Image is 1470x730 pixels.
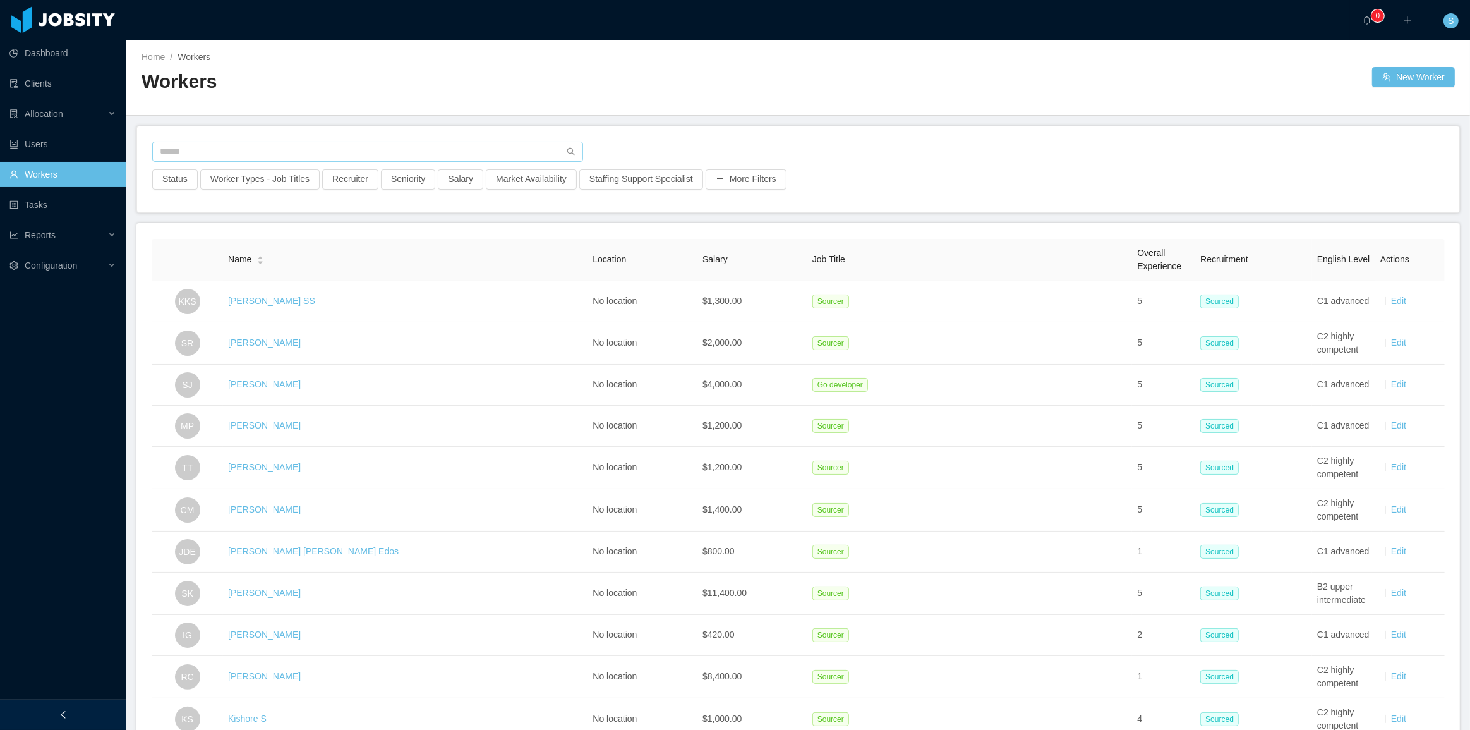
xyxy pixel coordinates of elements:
[1200,545,1239,559] span: Sourced
[1448,13,1454,28] span: S
[1132,447,1195,489] td: 5
[812,670,849,684] span: Sourcer
[1312,656,1375,698] td: C2 highly competent
[1371,9,1384,22] sup: 0
[181,581,193,606] span: SK
[1200,254,1248,264] span: Recruitment
[9,231,18,240] i: icon: line-chart
[1200,630,1244,640] a: Sourced
[1391,588,1406,598] a: Edit
[256,254,264,263] div: Sort
[1312,365,1375,406] td: C1 advanced
[702,420,742,430] span: $1,200.00
[381,169,435,190] button: Seniority
[182,372,192,398] span: SJ
[179,289,196,314] span: KKS
[587,615,697,656] td: No location
[1200,503,1239,517] span: Sourced
[702,462,742,472] span: $1,200.00
[9,192,116,217] a: icon: profileTasks
[1200,461,1239,475] span: Sourced
[25,109,63,119] span: Allocation
[1200,419,1239,433] span: Sourced
[812,587,849,600] span: Sourcer
[587,532,697,573] td: No location
[257,255,264,259] i: icon: caret-up
[579,169,703,190] button: Staffing Support Specialist
[812,461,849,475] span: Sourcer
[1200,587,1239,600] span: Sourced
[587,656,697,698] td: No location
[702,588,747,598] span: $11,400.00
[182,455,193,480] span: TT
[1372,67,1455,87] a: icon: usergroup-addNew Worker
[9,131,116,157] a: icon: robotUsers
[228,338,301,348] a: [PERSON_NAME]
[25,230,56,240] span: Reports
[1200,296,1244,306] a: Sourced
[228,630,301,640] a: [PERSON_NAME]
[1200,295,1239,308] span: Sourced
[322,169,378,190] button: Recruiter
[812,503,849,517] span: Sourcer
[9,109,18,118] i: icon: solution
[702,671,742,681] span: $8,400.00
[1132,615,1195,656] td: 2
[593,254,626,264] span: Location
[25,260,77,271] span: Configuration
[812,336,849,350] span: Sourcer
[228,420,301,430] a: [PERSON_NAME]
[812,712,849,726] span: Sourcer
[1380,254,1409,264] span: Actions
[1200,420,1244,430] a: Sourced
[1312,489,1375,532] td: C2 highly competent
[438,169,483,190] button: Salary
[1391,462,1406,472] a: Edit
[1137,248,1181,271] span: Overall Experience
[1200,504,1244,514] a: Sourced
[1391,338,1406,348] a: Edit
[9,40,116,66] a: icon: pie-chartDashboard
[1132,406,1195,447] td: 5
[1200,546,1244,556] a: Sourced
[170,52,172,62] span: /
[1391,420,1406,430] a: Edit
[1391,546,1406,556] a: Edit
[257,259,264,263] i: icon: caret-down
[812,628,849,642] span: Sourcer
[152,169,198,190] button: Status
[1391,296,1406,306] a: Edit
[228,504,301,514] a: [PERSON_NAME]
[587,447,697,489] td: No location
[1200,588,1244,598] a: Sourced
[9,71,116,96] a: icon: auditClients
[1317,254,1370,264] span: English Level
[179,539,195,564] span: JDE
[228,714,267,724] a: Kishore S
[702,254,728,264] span: Salary
[1312,573,1375,615] td: B2 upper intermediate
[1391,379,1406,389] a: Edit
[9,162,116,187] a: icon: userWorkers
[1312,447,1375,489] td: C2 highly competent
[1391,504,1406,514] a: Edit
[1200,628,1239,642] span: Sourced
[9,261,18,270] i: icon: setting
[1200,336,1239,350] span: Sourced
[1403,16,1412,25] i: icon: plus
[812,419,849,433] span: Sourcer
[1200,671,1244,681] a: Sourced
[228,379,301,389] a: [PERSON_NAME]
[702,338,742,348] span: $2,000.00
[1132,573,1195,615] td: 5
[1391,630,1406,640] a: Edit
[1363,16,1371,25] i: icon: bell
[228,253,251,266] span: Name
[1312,532,1375,573] td: C1 advanced
[702,714,742,724] span: $1,000.00
[587,489,697,532] td: No location
[587,322,697,365] td: No location
[1200,338,1244,348] a: Sourced
[142,69,798,95] h2: Workers
[178,52,210,62] span: Workers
